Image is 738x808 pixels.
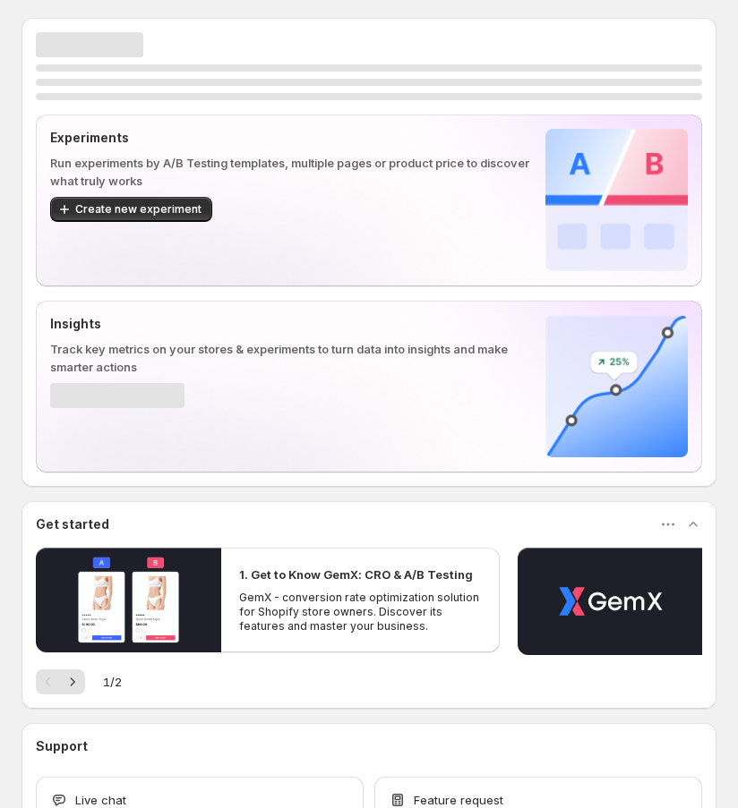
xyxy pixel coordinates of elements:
img: Experiments [545,129,688,271]
button: Next [60,669,85,694]
nav: Pagination [36,669,85,694]
button: Play video [36,548,221,652]
p: Run experiments by A/B Testing templates, multiple pages or product price to discover what truly ... [50,154,538,190]
span: 1 / 2 [103,673,122,691]
p: Track key metrics on your stores & experiments to turn data into insights and make smarter actions [50,340,538,376]
h3: Support [36,737,88,755]
h2: 1. Get to Know GemX: CRO & A/B Testing [239,566,473,583]
span: Create new experiment [75,202,202,217]
button: Play video [518,548,703,655]
img: Insights [545,315,688,457]
button: Create new experiment [50,197,212,222]
h3: Get started [36,515,109,533]
p: Experiments [50,129,538,147]
p: GemX - conversion rate optimization solution for Shopify store owners. Discover its features and ... [239,591,482,634]
p: Insights [50,315,538,333]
